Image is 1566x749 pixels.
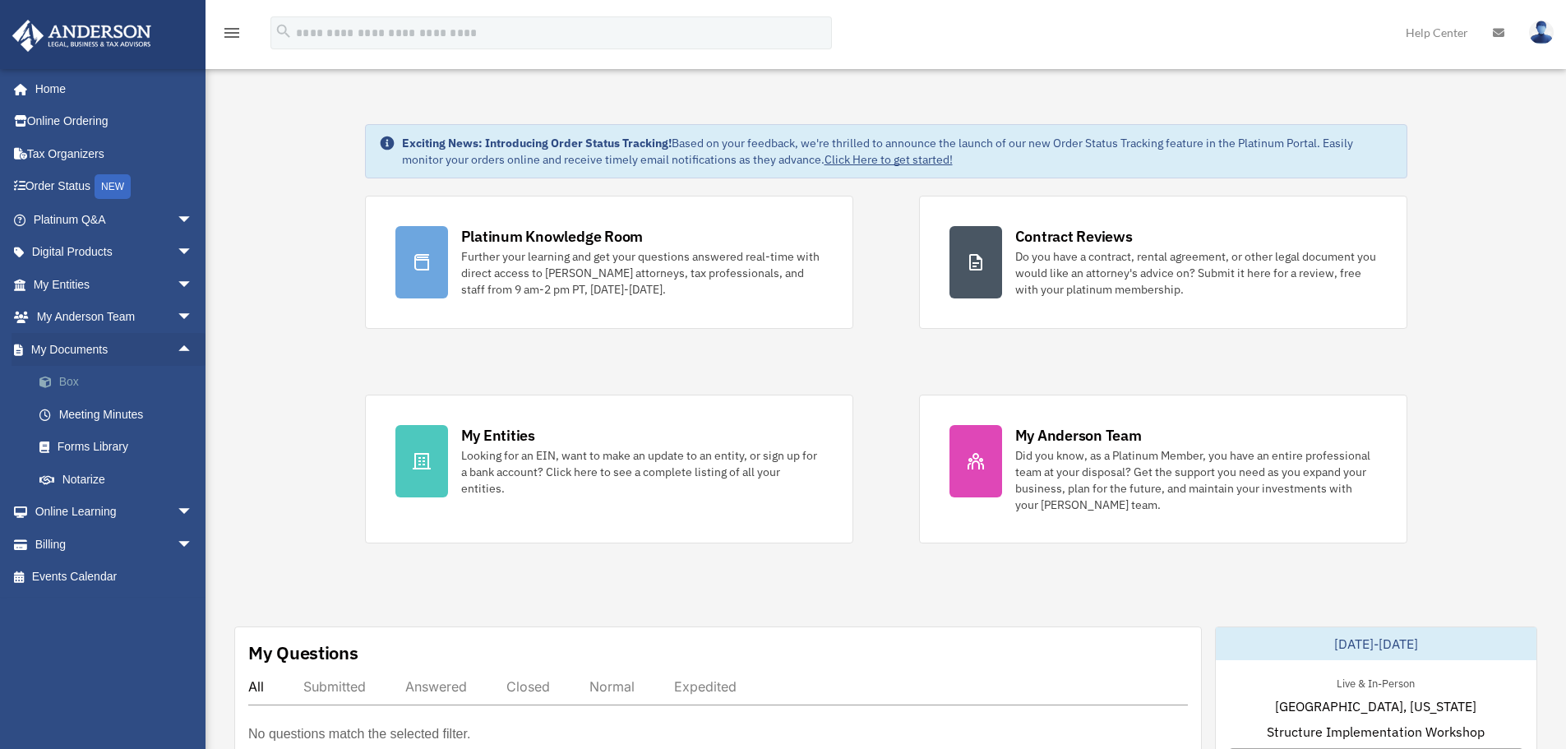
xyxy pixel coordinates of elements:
span: arrow_drop_up [177,333,210,367]
a: Box [23,366,218,399]
span: arrow_drop_down [177,203,210,237]
a: Online Learningarrow_drop_down [12,496,218,529]
a: My Anderson Team Did you know, as a Platinum Member, you have an entire professional team at your... [919,395,1407,543]
div: Did you know, as a Platinum Member, you have an entire professional team at your disposal? Get th... [1015,447,1377,513]
span: arrow_drop_down [177,236,210,270]
div: Expedited [674,678,737,695]
strong: Exciting News: Introducing Order Status Tracking! [402,136,672,150]
div: Contract Reviews [1015,226,1133,247]
a: Notarize [23,463,218,496]
span: Structure Implementation Workshop [1267,722,1485,742]
a: Billingarrow_drop_down [12,528,218,561]
i: menu [222,23,242,43]
a: Online Ordering [12,105,218,138]
span: arrow_drop_down [177,301,210,335]
a: Contract Reviews Do you have a contract, rental agreement, or other legal document you would like... [919,196,1407,329]
div: All [248,678,264,695]
a: Click Here to get started! [825,152,953,167]
div: [DATE]-[DATE] [1216,627,1536,660]
div: My Anderson Team [1015,425,1142,446]
a: My Documentsarrow_drop_up [12,333,218,366]
span: arrow_drop_down [177,528,210,562]
div: NEW [95,174,131,199]
div: Looking for an EIN, want to make an update to an entity, or sign up for a bank account? Click her... [461,447,823,497]
div: Live & In-Person [1323,673,1428,691]
a: Platinum Knowledge Room Further your learning and get your questions answered real-time with dire... [365,196,853,329]
div: Do you have a contract, rental agreement, or other legal document you would like an attorney's ad... [1015,248,1377,298]
a: My Anderson Teamarrow_drop_down [12,301,218,334]
div: Further your learning and get your questions answered real-time with direct access to [PERSON_NAM... [461,248,823,298]
span: arrow_drop_down [177,496,210,529]
i: search [275,22,293,40]
div: Closed [506,678,550,695]
a: My Entitiesarrow_drop_down [12,268,218,301]
a: Tax Organizers [12,137,218,170]
a: My Entities Looking for an EIN, want to make an update to an entity, or sign up for a bank accoun... [365,395,853,543]
div: My Questions [248,640,358,665]
img: User Pic [1529,21,1554,44]
a: Digital Productsarrow_drop_down [12,236,218,269]
div: Submitted [303,678,366,695]
a: Platinum Q&Aarrow_drop_down [12,203,218,236]
a: Order StatusNEW [12,170,218,204]
a: Forms Library [23,431,218,464]
div: Normal [589,678,635,695]
a: Home [12,72,210,105]
a: menu [222,29,242,43]
span: arrow_drop_down [177,268,210,302]
img: Anderson Advisors Platinum Portal [7,20,156,52]
p: No questions match the selected filter. [248,723,470,746]
a: Meeting Minutes [23,398,218,431]
div: Answered [405,678,467,695]
div: Based on your feedback, we're thrilled to announce the launch of our new Order Status Tracking fe... [402,135,1393,168]
span: [GEOGRAPHIC_DATA], [US_STATE] [1275,696,1476,716]
a: Events Calendar [12,561,218,594]
div: My Entities [461,425,535,446]
div: Platinum Knowledge Room [461,226,644,247]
